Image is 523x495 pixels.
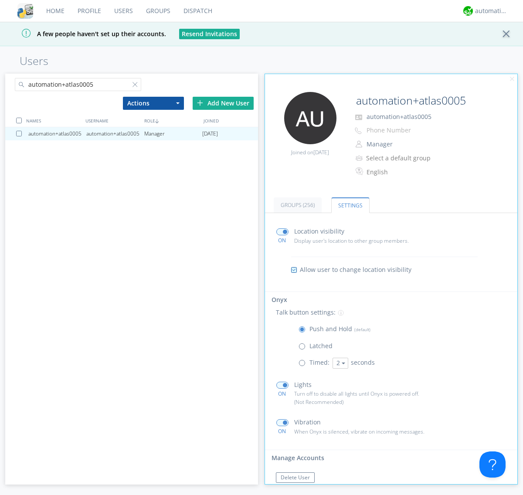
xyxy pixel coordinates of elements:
[367,168,439,176] div: English
[86,127,144,140] div: automation+atlas0005
[142,114,201,127] div: ROLE
[272,427,292,435] div: ON
[17,3,33,19] img: cddb5a64eb264b2086981ab96f4c1ba7
[352,326,370,332] span: (default)
[274,197,322,213] a: Groups (256)
[144,127,202,140] div: Manager
[309,341,333,351] p: Latched
[509,76,515,82] img: cancel.svg
[355,127,362,134] img: phone-outline.svg
[331,197,370,213] a: Settings
[5,127,258,140] a: automation+atlas0005automation+atlas0005Manager[DATE]
[193,97,254,110] div: Add New User
[294,427,439,436] p: When Onyx is silenced, vibrate on incoming messages.
[202,127,218,140] span: [DATE]
[201,114,260,127] div: JOINED
[123,97,184,110] button: Actions
[294,237,439,245] p: Display user's location to other group members.
[15,78,141,91] input: Search users
[309,324,370,334] p: Push and Hold
[356,166,364,176] img: In groups with Translation enabled, this user's messages will be automatically translated to and ...
[179,29,240,39] button: Resend Invitations
[363,138,451,150] button: Manager
[294,390,439,398] p: Turn off to disable all lights until Onyx is powered off.
[294,380,312,390] p: Lights
[294,398,439,406] p: (Not Recommended)
[356,141,362,148] img: person-outline.svg
[28,127,86,140] div: automation+atlas0005
[475,7,508,15] div: automation+atlas
[284,92,336,144] img: 373638.png
[276,308,336,317] p: Talk button settings:
[7,30,166,38] span: A few people haven't set up their accounts.
[333,358,348,369] button: 2
[272,237,292,244] div: ON
[294,227,344,236] p: Location visibility
[24,114,83,127] div: NAMES
[367,112,431,121] span: automation+atlas0005
[356,152,364,164] img: icon-alert-users-thin-outline.svg
[83,114,142,127] div: USERNAME
[309,358,329,367] p: Timed:
[313,149,329,156] span: [DATE]
[463,6,473,16] img: d2d01cd9b4174d08988066c6d424eccd
[291,149,329,156] span: Joined on
[479,451,506,478] iframe: Toggle Customer Support
[276,472,315,483] button: Delete User
[353,92,493,109] input: Name
[294,417,321,427] p: Vibration
[272,390,292,397] div: ON
[300,265,411,274] span: Allow user to change location visibility
[366,154,439,163] div: Select a default group
[351,358,375,366] span: seconds
[197,100,203,106] img: plus.svg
